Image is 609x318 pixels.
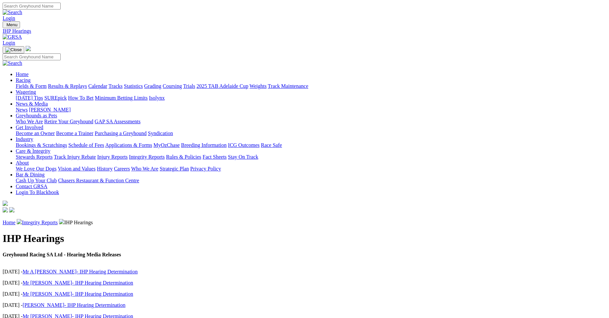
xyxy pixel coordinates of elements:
[44,95,67,101] a: SUREpick
[105,142,152,148] a: Applications & Forms
[23,280,133,286] a: Mr [PERSON_NAME]- IHP Hearing Determination
[114,166,130,171] a: Careers
[16,142,606,148] div: Industry
[48,83,87,89] a: Results & Replays
[153,142,180,148] a: MyOzChase
[16,154,52,160] a: Stewards Reports
[16,119,43,124] a: Who We Are
[3,34,22,40] img: GRSA
[129,154,165,160] a: Integrity Reports
[16,71,29,77] a: Home
[3,291,606,297] p: [DATE] -
[16,142,67,148] a: Bookings & Scratchings
[16,77,30,83] a: Racing
[95,95,148,101] a: Minimum Betting Limits
[3,232,606,245] h1: IHP Hearings
[16,130,606,136] div: Get Involved
[3,302,606,308] p: [DATE] -
[109,83,123,89] a: Tracks
[29,107,71,112] a: [PERSON_NAME]
[58,166,95,171] a: Vision and Values
[16,83,606,89] div: Racing
[26,46,31,51] img: logo-grsa-white.png
[16,113,57,118] a: Greyhounds as Pets
[250,83,267,89] a: Weights
[16,107,28,112] a: News
[16,101,48,107] a: News & Media
[149,95,165,101] a: Isolynx
[97,166,112,171] a: History
[16,160,29,166] a: About
[163,83,182,89] a: Coursing
[3,3,61,10] input: Search
[23,269,138,274] a: Mr A [PERSON_NAME]- IHP Hearing Determination
[3,201,8,206] img: logo-grsa-white.png
[228,142,259,148] a: ICG Outcomes
[56,130,93,136] a: Become a Trainer
[88,83,107,89] a: Calendar
[16,166,606,172] div: About
[144,83,161,89] a: Grading
[183,83,195,89] a: Trials
[3,269,606,275] p: [DATE] -
[68,142,104,148] a: Schedule of Fees
[124,83,143,89] a: Statistics
[148,130,173,136] a: Syndication
[16,148,51,154] a: Care & Integrity
[3,21,20,28] button: Toggle navigation
[3,219,606,226] p: IHP Hearings
[58,178,139,183] a: Chasers Restaurant & Function Centre
[268,83,308,89] a: Track Maintenance
[44,119,93,124] a: Retire Your Greyhound
[16,178,57,183] a: Cash Up Your Club
[9,207,14,212] img: twitter.svg
[16,95,43,101] a: [DATE] Tips
[16,189,59,195] a: Login To Blackbook
[3,15,15,21] a: Login
[3,10,22,15] img: Search
[97,154,128,160] a: Injury Reports
[203,154,227,160] a: Fact Sheets
[131,166,158,171] a: Who We Are
[59,219,64,224] img: chevron-right.svg
[16,178,606,184] div: Bar & Dining
[23,291,133,297] a: Mr [PERSON_NAME]- IHP Hearing Determination
[3,46,24,53] button: Toggle navigation
[3,220,15,225] a: Home
[16,125,43,130] a: Get Involved
[16,136,33,142] a: Industry
[181,142,227,148] a: Breeding Information
[196,83,248,89] a: 2025 TAB Adelaide Cup
[5,47,22,52] img: Close
[22,220,58,225] a: Integrity Reports
[16,154,606,160] div: Care & Integrity
[95,119,141,124] a: GAP SA Assessments
[190,166,221,171] a: Privacy Policy
[16,172,45,177] a: Bar & Dining
[3,53,61,60] input: Search
[16,95,606,101] div: Wagering
[16,184,47,189] a: Contact GRSA
[3,280,606,286] p: [DATE] -
[16,107,606,113] div: News & Media
[16,89,36,95] a: Wagering
[54,154,96,160] a: Track Injury Rebate
[160,166,189,171] a: Strategic Plan
[16,166,56,171] a: We Love Our Dogs
[166,154,201,160] a: Rules & Policies
[3,252,121,257] strong: Greyhound Racing SA Ltd - Hearing Media Releases
[16,83,47,89] a: Fields & Form
[3,28,606,34] a: IHP Hearings
[68,95,94,101] a: How To Bet
[16,130,55,136] a: Become an Owner
[3,60,22,66] img: Search
[16,119,606,125] div: Greyhounds as Pets
[261,142,282,148] a: Race Safe
[17,219,22,224] img: chevron-right.svg
[23,302,126,308] a: [PERSON_NAME]- IHP Hearing Determination
[7,22,17,27] span: Menu
[3,40,15,46] a: Login
[228,154,258,160] a: Stay On Track
[95,130,147,136] a: Purchasing a Greyhound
